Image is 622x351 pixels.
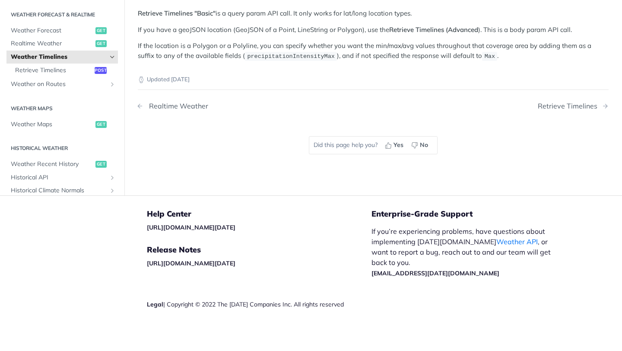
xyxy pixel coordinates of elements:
a: Weather API [496,237,538,246]
button: Hide subpages for Weather Timelines [109,54,116,61]
h5: Help Center [147,209,371,219]
span: No [420,140,428,150]
span: Yes [394,140,403,150]
span: Weather Maps [11,120,93,129]
span: Weather Timelines [11,53,107,61]
div: Did this page help you? [309,136,438,154]
button: Show subpages for Historical Climate Normals [109,187,116,194]
a: Realtime Weatherget [6,37,118,50]
p: Updated [DATE] [138,75,609,84]
span: post [95,67,107,74]
button: Show subpages for Weather on Routes [109,81,116,88]
a: Legal [147,300,163,308]
div: | Copyright © 2022 The [DATE] Companies Inc. All rights reserved [147,300,371,309]
a: Next Page: Retrieve Timelines [538,102,609,110]
strong: Retrieve Timelines "Basic" [138,9,216,17]
h2: Historical Weather [6,144,118,152]
span: get [95,40,107,47]
p: If the location is a Polygon or a Polyline, you can specify whether you want the min/max/avg valu... [138,41,609,61]
span: get [95,27,107,34]
span: Historical Climate Normals [11,186,107,195]
span: Historical API [11,173,107,182]
span: get [95,161,107,168]
a: Historical APIShow subpages for Historical API [6,171,118,184]
button: Yes [382,139,408,152]
strong: Retrieve Timelines (Advanced [389,26,478,34]
span: precipitationIntensityMax [247,53,335,60]
span: Weather Forecast [11,26,93,35]
p: If you have a geoJSON location (GeoJSON of a Point, LineString or Polygon), use the ). This is a ... [138,25,609,35]
a: Weather on RoutesShow subpages for Weather on Routes [6,78,118,91]
span: Weather on Routes [11,80,107,89]
div: Realtime Weather [145,102,208,110]
span: get [95,121,107,128]
a: Weather Recent Historyget [6,158,118,171]
span: Weather Recent History [11,160,93,169]
span: Retrieve Timelines [15,66,92,75]
button: No [408,139,433,152]
p: If you’re experiencing problems, have questions about implementing [DATE][DOMAIN_NAME] , or want ... [371,226,560,278]
h5: Release Notes [147,245,371,255]
h5: Enterprise-Grade Support [371,209,574,219]
button: Show subpages for Historical API [109,174,116,181]
span: Max [485,53,495,60]
a: Retrieve Timelinespost [11,64,118,77]
div: Retrieve Timelines [538,102,602,110]
a: [URL][DOMAIN_NAME][DATE] [147,223,235,231]
a: [URL][DOMAIN_NAME][DATE] [147,259,235,267]
a: Historical Climate NormalsShow subpages for Historical Climate Normals [6,184,118,197]
span: Realtime Weather [11,39,93,48]
a: Previous Page: Realtime Weather [138,102,340,110]
a: Weather Mapsget [6,118,118,131]
h2: Weather Forecast & realtime [6,11,118,19]
a: Weather Forecastget [6,24,118,37]
h2: Weather Maps [6,105,118,112]
a: [EMAIL_ADDRESS][DATE][DOMAIN_NAME] [371,269,499,277]
nav: Pagination Controls [138,93,609,119]
p: is a query param API call. It only works for lat/long location types. [138,9,609,19]
a: Weather TimelinesHide subpages for Weather Timelines [6,51,118,64]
